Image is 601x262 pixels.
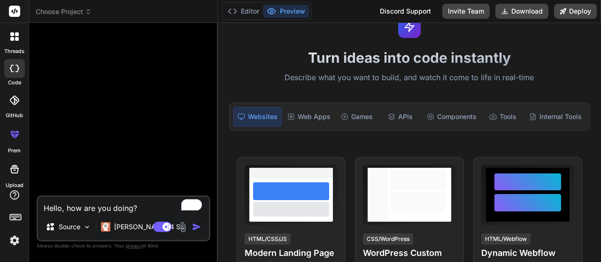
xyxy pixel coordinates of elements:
button: Download [495,4,548,19]
div: Web Apps [284,107,334,127]
h4: Modern Landing Page [245,247,338,260]
img: attachment [177,222,188,232]
div: Games [336,107,378,127]
label: prem [8,147,21,155]
img: settings [7,232,23,248]
img: Claude 4 Sonnet [101,222,110,232]
p: [PERSON_NAME] 4 S.. [114,222,184,232]
div: Tools [482,107,524,127]
span: privacy [126,243,143,248]
button: Deploy [554,4,597,19]
button: Editor [224,5,263,18]
span: Choose Project [36,7,92,16]
label: GitHub [6,112,23,120]
h1: Turn ideas into code instantly [223,49,595,66]
button: Invite Team [442,4,490,19]
div: HTML/Webflow [481,233,531,245]
p: Source [59,222,80,232]
button: Preview [263,5,309,18]
div: Websites [233,107,282,127]
div: Components [423,107,480,127]
div: Internal Tools [525,107,586,127]
label: threads [4,47,24,55]
label: Upload [6,181,23,189]
div: APIs [379,107,421,127]
img: Pick Models [83,223,91,231]
div: HTML/CSS/JS [245,233,291,245]
div: Discord Support [374,4,437,19]
p: Describe what you want to build, and watch it come to life in real-time [223,72,595,84]
textarea: To enrich screen reader interactions, please activate Accessibility in Grammarly extension settings [38,197,209,214]
img: icon [192,222,201,232]
label: code [8,79,21,87]
p: Always double-check its answers. Your in Bind [37,241,210,250]
div: CSS/WordPress [363,233,413,245]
